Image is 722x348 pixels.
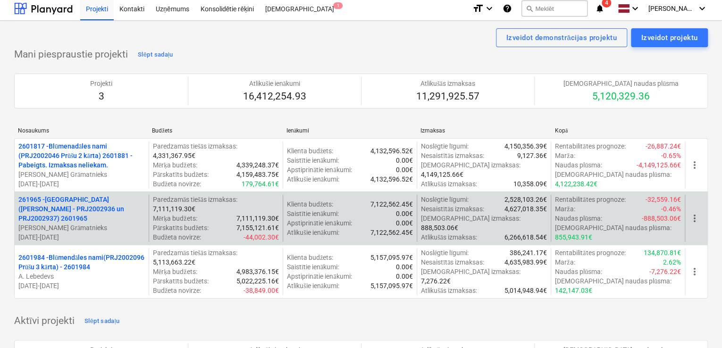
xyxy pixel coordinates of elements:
p: 2.62% [663,257,681,267]
p: 5,157,095.97€ [370,281,413,290]
p: Marža : [555,204,575,214]
p: 5,022,225.16€ [236,276,279,286]
p: 4,122,238.42€ [555,179,597,189]
p: 4,159,483.75€ [236,170,279,179]
p: 5,014,948.94€ [504,286,547,295]
iframe: Chat Widget [675,303,722,348]
p: 5,113,663.22€ [153,257,195,267]
p: Atlikušie ienākumi : [287,281,339,290]
p: 888,503.06€ [421,223,458,232]
p: -26,887.24€ [646,141,681,151]
p: 4,635,983.99€ [504,257,547,267]
p: -0.46% [661,204,681,214]
button: Meklēt [521,0,588,17]
p: 7,155,121.61€ [236,223,279,232]
p: [DEMOGRAPHIC_DATA] naudas plūsma : [555,276,672,286]
p: Mērķa budžets : [153,160,197,170]
p: -32,559.16€ [646,195,681,204]
p: -888,503.06€ [642,214,681,223]
p: 16,412,254.93 [243,90,306,103]
p: [DEMOGRAPHIC_DATA] izmaksas : [421,214,521,223]
div: Kopā [555,127,681,134]
p: 0.00€ [396,272,413,281]
p: -44,002.30€ [243,232,279,242]
i: notifications [595,3,604,14]
p: Apstiprinātie ienākumi : [287,272,352,281]
span: more_vert [689,213,700,224]
p: Rentabilitātes prognoze : [555,141,625,151]
p: 4,150,356.39€ [504,141,547,151]
p: Saistītie ienākumi : [287,209,339,218]
p: 6,266,618.54€ [504,232,547,242]
div: Slēpt sadaļu [84,316,120,327]
i: keyboard_arrow_down [630,3,641,14]
p: Projekti [90,79,112,88]
p: Klienta budžets : [287,199,333,209]
button: Slēpt sadaļu [135,47,176,62]
p: 142,147.03€ [555,286,592,295]
p: Atlikušie ienākumi [243,79,306,88]
p: Naudas plūsma : [555,160,602,170]
p: Atlikušie ienākumi : [287,228,339,237]
p: 4,331,367.95€ [153,151,195,160]
button: Izveidot projektu [631,28,708,47]
p: 134,870.81€ [644,248,681,257]
p: Atlikušās izmaksas : [421,232,477,242]
p: Atlikušie ienākumi : [287,174,339,184]
div: 261965 -[GEOGRAPHIC_DATA] ([PERSON_NAME] - PRJ2002936 un PRJ2002937) 2601965[PERSON_NAME] Grāmatn... [18,195,145,242]
p: Noslēgtie līgumi : [421,141,469,151]
span: more_vert [689,159,700,171]
p: 0.00€ [396,209,413,218]
p: Apstiprinātie ienākumi : [287,165,352,174]
p: Nesaistītās izmaksas : [421,204,484,214]
p: Naudas plūsma : [555,267,602,276]
p: 7,122,562.45€ [370,228,413,237]
div: Izveidot demonstrācijas projektu [506,32,617,44]
p: Klienta budžets : [287,146,333,156]
button: Slēpt sadaļu [82,314,122,329]
p: Rentabilitātes prognoze : [555,195,625,204]
div: Slēpt sadaļu [138,50,173,60]
p: Rentabilitātes prognoze : [555,248,625,257]
p: 0.00€ [396,156,413,165]
p: 4,149,125.66€ [421,170,463,179]
p: [DEMOGRAPHIC_DATA] naudas plūsma : [555,170,672,179]
p: 7,122,562.45€ [370,199,413,209]
p: 0.00€ [396,262,413,272]
p: 0.00€ [396,218,413,228]
p: A. Lebedevs [18,272,145,281]
p: Naudas plūsma : [555,214,602,223]
p: Nesaistītās izmaksas : [421,151,484,160]
i: Zināšanu pamats [503,3,512,14]
p: Saistītie ienākumi : [287,156,339,165]
p: 4,983,376.15€ [236,267,279,276]
div: Izveidot projektu [641,32,697,44]
p: Pārskatīts budžets : [153,170,209,179]
span: search [526,5,533,12]
div: Budžets [152,127,278,134]
p: Paredzamās tiešās izmaksas : [153,248,237,257]
p: Atlikušās izmaksas : [421,286,477,295]
p: Marža : [555,151,575,160]
p: Noslēgtie līgumi : [421,248,469,257]
p: Apstiprinātie ienākumi : [287,218,352,228]
p: [DEMOGRAPHIC_DATA] izmaksas : [421,267,521,276]
p: Nesaistītās izmaksas : [421,257,484,267]
p: 7,111,119.30€ [236,214,279,223]
div: Ienākumi [286,127,413,134]
p: Mani piespraustie projekti [14,48,128,61]
p: 4,132,596.52€ [370,174,413,184]
p: 7,276.22€ [421,276,451,286]
p: 9,127.36€ [517,151,547,160]
p: 5,157,095.97€ [370,253,413,262]
p: 386,241.17€ [510,248,547,257]
p: Pārskatīts budžets : [153,276,209,286]
p: Mērķa budžets : [153,267,197,276]
p: [PERSON_NAME] Grāmatnieks [18,223,145,232]
p: 0.00€ [396,165,413,174]
span: [PERSON_NAME] Grāmatnieks [648,5,696,13]
p: -38,849.00€ [243,286,279,295]
p: 4,627,018.35€ [504,204,547,214]
p: Paredzamās tiešās izmaksas : [153,195,237,204]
